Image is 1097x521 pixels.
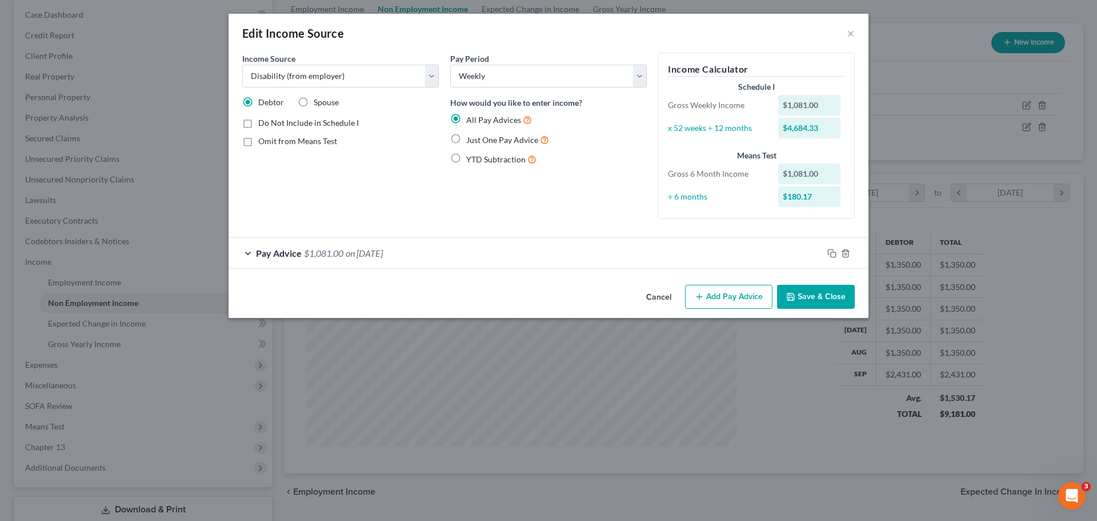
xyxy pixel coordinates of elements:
[662,122,772,134] div: x 52 weeks ÷ 12 months
[346,248,383,258] span: on [DATE]
[778,186,841,207] div: $180.17
[685,285,772,309] button: Add Pay Advice
[777,285,855,309] button: Save & Close
[778,118,841,138] div: $4,684.33
[450,97,582,109] label: How would you like to enter income?
[258,136,337,146] span: Omit from Means Test
[242,25,344,41] div: Edit Income Source
[242,54,295,63] span: Income Source
[304,248,343,258] span: $1,081.00
[466,115,521,125] span: All Pay Advices
[466,135,538,145] span: Just One Pay Advice
[668,81,845,93] div: Schedule I
[1058,482,1086,510] iframe: Intercom live chat
[466,154,526,164] span: YTD Subtraction
[778,164,841,184] div: $1,081.00
[450,53,489,65] label: Pay Period
[662,100,772,111] div: Gross Weekly Income
[256,248,302,258] span: Pay Advice
[668,150,845,161] div: Means Test
[847,26,855,40] button: ×
[314,97,339,107] span: Spouse
[1082,482,1091,491] span: 3
[258,97,284,107] span: Debtor
[662,191,772,202] div: ÷ 6 months
[637,286,680,309] button: Cancel
[258,118,359,128] span: Do Not Include in Schedule I
[778,95,841,116] div: $1,081.00
[662,168,772,180] div: Gross 6 Month Income
[668,62,845,77] h5: Income Calculator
